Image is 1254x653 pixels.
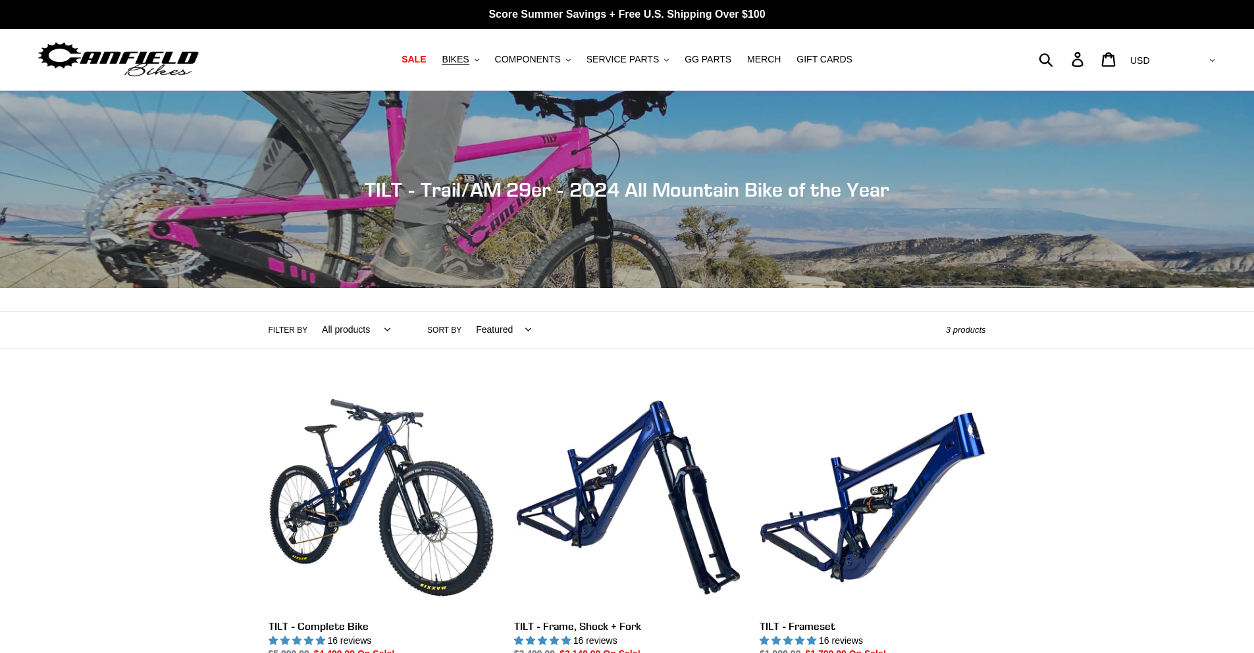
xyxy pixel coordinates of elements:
a: SALE [395,51,432,68]
label: Filter by [269,324,308,336]
span: TILT - Trail/AM 29er - 2024 All Mountain Bike of the Year [365,178,889,201]
label: Sort by [427,324,461,336]
span: COMPONENTS [495,54,561,65]
span: GG PARTS [685,54,731,65]
button: SERVICE PARTS [580,51,675,68]
a: MERCH [741,51,787,68]
input: Search [1046,45,1080,74]
span: GIFT CARDS [797,54,852,65]
button: BIKES [435,51,485,68]
span: SERVICE PARTS [587,54,659,65]
a: GG PARTS [678,51,738,68]
a: GIFT CARDS [790,51,859,68]
span: MERCH [747,54,781,65]
span: BIKES [442,54,469,65]
span: 3 products [946,325,986,335]
span: SALE [402,54,426,65]
button: COMPONENTS [488,51,577,68]
img: Canfield Bikes [36,39,201,80]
